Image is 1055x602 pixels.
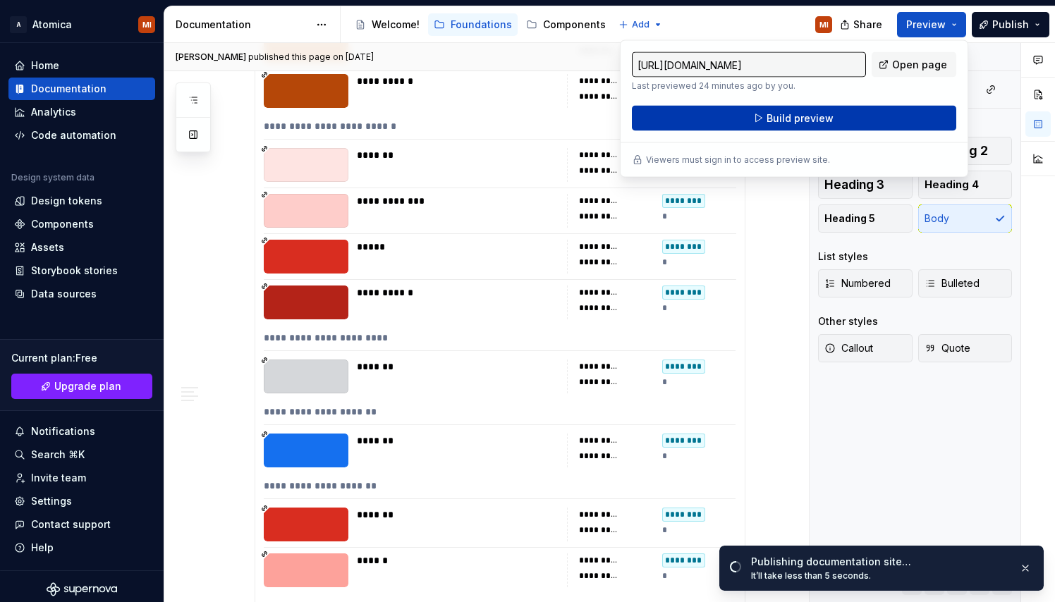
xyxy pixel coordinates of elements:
[632,80,866,92] p: Last previewed 24 minutes ago by you.
[31,128,116,142] div: Code automation
[818,250,868,264] div: List styles
[632,19,650,30] span: Add
[31,264,118,278] div: Storybook stories
[8,513,155,536] button: Contact support
[906,18,946,32] span: Preview
[176,51,246,63] span: [PERSON_NAME]
[31,82,106,96] div: Documentation
[47,582,117,596] svg: Supernova Logo
[818,171,913,199] button: Heading 3
[31,240,64,254] div: Assets
[767,111,834,125] span: Build preview
[925,276,980,290] span: Bulleted
[8,259,155,282] a: Storybook stories
[8,536,155,559] button: Help
[31,517,111,532] div: Contact support
[992,18,1029,32] span: Publish
[818,314,878,328] div: Other styles
[31,448,85,462] div: Search ⌘K
[349,11,611,39] div: Page tree
[632,106,956,131] button: Build preview
[8,124,155,147] a: Code automation
[8,78,155,100] a: Documentation
[8,101,155,123] a: Analytics
[8,467,155,489] a: Invite team
[31,424,95,438] div: Notifications
[818,334,913,362] button: Callout
[520,13,611,36] a: Components
[10,16,27,33] div: A
[8,443,155,466] button: Search ⌘K
[8,54,155,77] a: Home
[451,18,512,32] div: Foundations
[31,471,86,485] div: Invite team
[824,341,873,355] span: Callout
[248,51,374,63] div: published this page on [DATE]
[3,9,161,39] button: AAtomicaMI
[8,490,155,512] a: Settings
[543,18,606,32] div: Components
[54,379,121,393] span: Upgrade plan
[751,570,1008,582] div: It’ll take less than 5 seconds.
[614,15,667,35] button: Add
[918,269,1013,297] button: Bulleted
[428,13,518,36] a: Foundations
[8,420,155,443] button: Notifications
[8,283,155,305] a: Data sources
[11,374,152,399] a: Upgrade plan
[31,105,76,119] div: Analytics
[31,59,59,73] div: Home
[818,269,913,297] button: Numbered
[824,178,884,192] span: Heading 3
[824,276,891,290] span: Numbered
[897,12,966,37] button: Preview
[925,341,970,355] span: Quote
[8,213,155,235] a: Components
[853,18,882,32] span: Share
[31,494,72,508] div: Settings
[11,351,152,365] div: Current plan : Free
[31,217,94,231] div: Components
[646,154,830,166] p: Viewers must sign in to access preview site.
[972,12,1049,37] button: Publish
[751,555,1008,569] div: Publishing documentation site…
[349,13,425,36] a: Welcome!
[833,12,891,37] button: Share
[892,58,947,72] span: Open page
[142,19,152,30] div: MI
[31,541,54,555] div: Help
[11,172,94,183] div: Design system data
[31,287,97,301] div: Data sources
[818,204,913,233] button: Heading 5
[918,334,1013,362] button: Quote
[819,19,829,30] div: MI
[925,178,979,192] span: Heading 4
[31,194,102,208] div: Design tokens
[8,236,155,259] a: Assets
[872,52,956,78] a: Open page
[176,18,309,32] div: Documentation
[824,211,875,226] span: Heading 5
[372,18,420,32] div: Welcome!
[32,18,72,32] div: Atomica
[918,171,1013,199] button: Heading 4
[8,190,155,212] a: Design tokens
